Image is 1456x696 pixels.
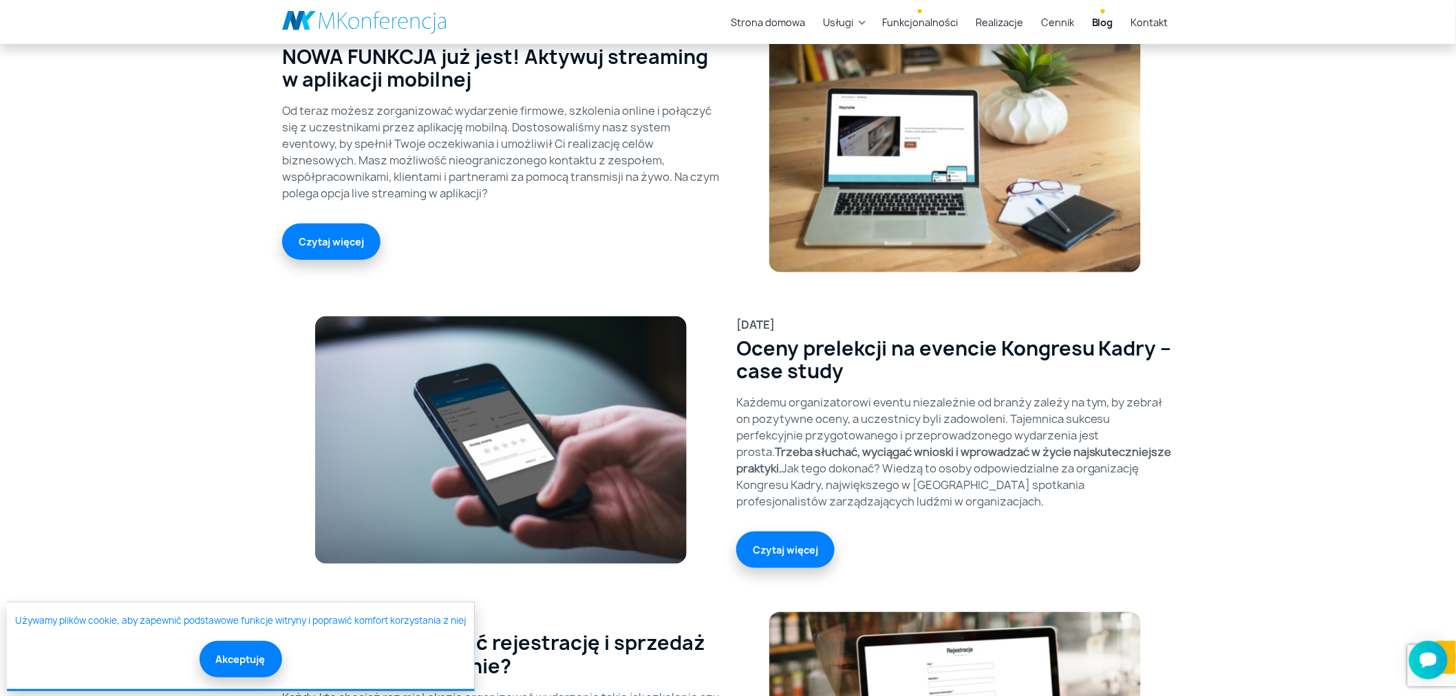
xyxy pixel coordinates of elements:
p: Każdemu organizatorowi eventu niezależnie od branży zależy na tym, by zebrał on pozytywne oceny, ... [736,394,1174,510]
a: Czytaj więcej [282,224,381,260]
a: Funkcjonalności [877,10,963,35]
a: Strona domowa [725,10,811,35]
img: Oceny prelekcji na evencie Kongresu Kadry – case study [315,316,687,564]
a: Kontakt [1126,10,1174,35]
a: Jak zautomatyzować rejestrację i sprzedaż biletów na wydarzenie? [282,632,720,678]
div: [DATE] [736,316,1174,333]
div: [DATE] [282,612,720,629]
a: NOWA FUNKCJA już jest! Aktywuj streaming w aplikacji mobilnej [282,45,720,91]
a: Oceny prelekcji na evencie Kongresu Kadry – case study [736,337,1174,383]
b: Trzeba słuchać, wyciągać wnioski i wprowadzać w życie najskuteczniejsze praktyki. [736,444,1172,476]
p: Od teraz możesz zorganizować wydarzenie firmowe, szkolenia online i połączyć się z uczestnikami p... [282,102,720,202]
a: Czytaj więcej [736,532,835,568]
iframe: Smartsupp widget button [1409,641,1448,679]
a: Używamy plików cookie, aby zapewnić podstawowe funkcje witryny i poprawić komfort korzystania z niej [15,614,466,628]
a: Cennik [1036,10,1080,35]
a: Blog [1086,10,1119,35]
a: Realizacje [970,10,1029,35]
button: Akceptuję [200,641,282,677]
img: NOWA FUNKCJA już jest! Aktywuj streaming w aplikacji mobilnej [769,25,1141,272]
a: Usługi [817,10,859,35]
